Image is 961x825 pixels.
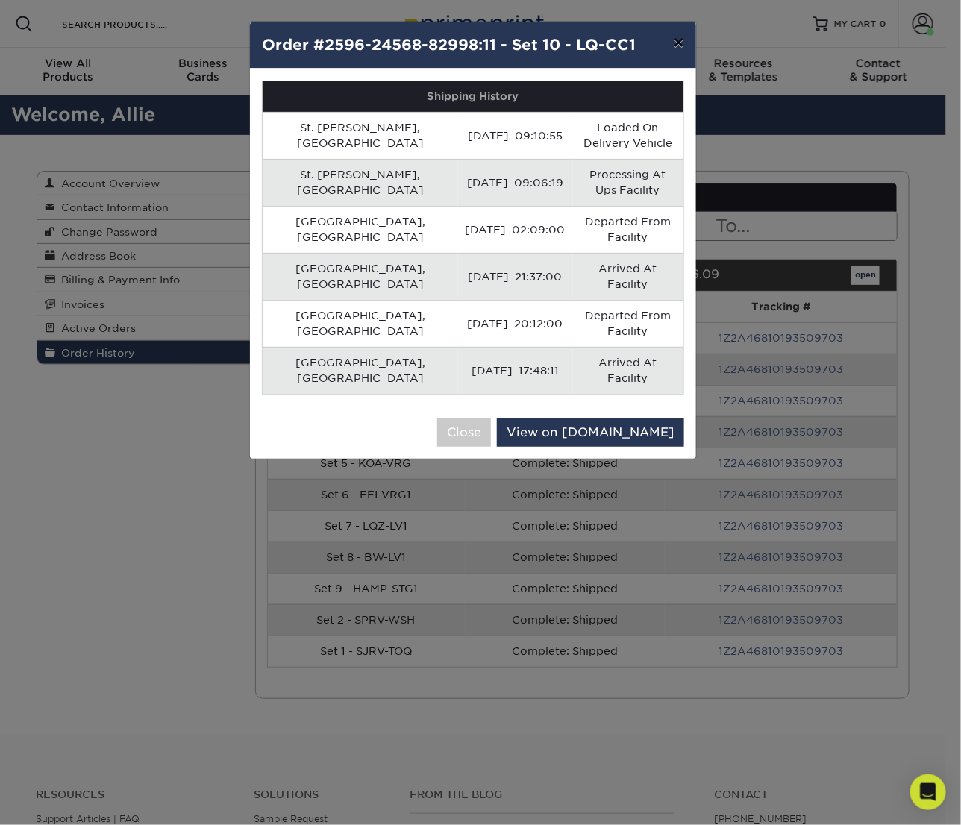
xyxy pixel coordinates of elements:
th: Shipping History [263,81,683,112]
td: [DATE] 20:12:00 [458,300,573,347]
td: [DATE] 02:09:00 [458,206,573,253]
td: [DATE] 21:37:00 [458,253,573,300]
td: [GEOGRAPHIC_DATA], [GEOGRAPHIC_DATA] [263,253,458,300]
td: Loaded On Delivery Vehicle [573,112,684,159]
td: [GEOGRAPHIC_DATA], [GEOGRAPHIC_DATA] [263,300,458,347]
td: [DATE] 17:48:11 [458,347,573,394]
td: [DATE] 09:06:19 [458,159,573,206]
td: Departed From Facility [573,206,684,253]
button: × [662,22,696,63]
h4: Order #2596-24568-82998:11 - Set 10 - LQ-CC1 [262,34,684,56]
td: [GEOGRAPHIC_DATA], [GEOGRAPHIC_DATA] [263,347,458,394]
td: St. [PERSON_NAME], [GEOGRAPHIC_DATA] [263,159,458,206]
td: Arrived At Facility [573,347,684,394]
td: Arrived At Facility [573,253,684,300]
a: View on [DOMAIN_NAME] [497,418,684,447]
td: [GEOGRAPHIC_DATA], [GEOGRAPHIC_DATA] [263,206,458,253]
td: St. [PERSON_NAME], [GEOGRAPHIC_DATA] [263,112,458,159]
button: Close [437,418,491,447]
td: Departed From Facility [573,300,684,347]
div: Open Intercom Messenger [910,774,946,810]
td: Processing At Ups Facility [573,159,684,206]
td: [DATE] 09:10:55 [458,112,573,159]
